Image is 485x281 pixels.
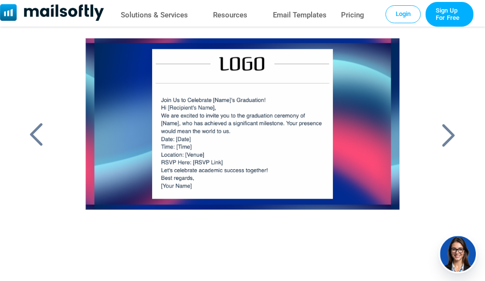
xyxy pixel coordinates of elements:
a: Resources [213,8,247,22]
a: Back [437,122,461,148]
a: Login [385,5,421,23]
a: Back [24,122,48,148]
a: Pricing [341,8,364,22]
a: Trial [426,2,473,27]
a: Email Templates [273,8,327,22]
a: Graduation Ceremony Invitation Email [68,38,417,280]
a: Solutions & Services [121,8,188,22]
